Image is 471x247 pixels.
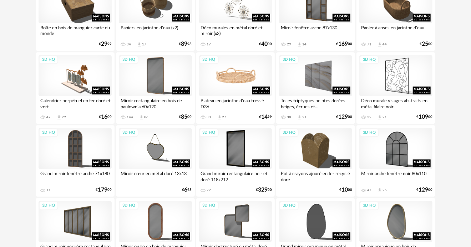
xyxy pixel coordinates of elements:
[302,115,307,119] div: 21
[367,188,371,192] div: 47
[256,188,272,192] div: € 00
[36,125,115,197] a: 3D HQ Grand miroir fenêtre arche 71x180 11 €17900
[377,115,383,120] span: Download icon
[416,115,432,119] div: € 00
[416,188,432,192] div: € 00
[182,188,192,192] div: € 98
[287,42,291,46] div: 29
[96,188,112,192] div: € 00
[336,42,352,46] div: € 00
[383,115,387,119] div: 21
[144,115,148,119] div: 86
[383,188,387,192] div: 25
[196,125,275,197] a: 3D HQ Grand miroir rectangulaire noir et doré 118x212 22 €32900
[199,23,272,38] div: Déco murales en métal doré et miroir (x3)
[39,201,58,210] div: 3D HQ
[199,128,219,137] div: 3D HQ
[360,128,379,137] div: 3D HQ
[199,55,219,64] div: 3D HQ
[119,201,138,210] div: 3D HQ
[127,42,131,46] div: 34
[199,169,272,183] div: Grand miroir rectangulaire noir et doré 118x212
[62,115,66,119] div: 29
[338,42,348,46] span: 169
[184,188,188,192] span: 6
[199,96,272,110] div: Plateau en jacinthe d'eau tressé D36
[101,115,107,119] span: 16
[119,128,138,137] div: 3D HQ
[279,23,352,38] div: Miroir fenêtre arche 87x130
[46,115,51,119] div: 47
[356,52,435,124] a: 3D HQ Déco murale visages abstraits en métal filaire noir... 32 Download icon 21 €10900
[39,23,112,38] div: Boîte en bois de manguier carte du monde
[279,55,299,64] div: 3D HQ
[367,115,371,119] div: 32
[222,115,227,119] div: 27
[119,96,192,110] div: Miroir rectangulaire en bois de paulownia 60x120
[297,42,302,47] span: Download icon
[422,42,428,46] span: 25
[360,201,379,210] div: 3D HQ
[420,42,432,46] div: € 00
[339,188,352,192] div: € 00
[377,42,383,47] span: Download icon
[259,42,272,46] div: € 00
[217,115,222,120] span: Download icon
[419,188,428,192] span: 129
[99,115,112,119] div: € 00
[276,52,355,124] a: 3D HQ Toiles triptyques peintes dorées, beiges, écrues et... 38 Download icon 21 €12900
[279,128,299,137] div: 3D HQ
[367,42,371,46] div: 71
[287,115,291,119] div: 38
[139,115,144,120] span: Download icon
[356,125,435,197] a: 3D HQ Miroir arche fenêtre noir 80x110 47 Download icon 25 €12900
[179,115,192,119] div: € 00
[56,115,62,120] span: Download icon
[261,42,268,46] span: 40
[419,115,428,119] span: 109
[196,52,275,124] a: 3D HQ Plateau en jacinthe d'eau tressé D36 33 Download icon 27 €1499
[276,125,355,197] a: 3D HQ Pot à crayons ajouré en fer recyclé doré €1000
[142,42,146,46] div: 17
[119,55,138,64] div: 3D HQ
[359,169,432,183] div: Miroir arche fenêtre noir 80x110
[279,96,352,110] div: Toiles triptyques peintes dorées, beiges, écrues et...
[302,42,307,46] div: 14
[207,188,211,192] div: 22
[259,115,272,119] div: € 99
[360,55,379,64] div: 3D HQ
[116,52,195,124] a: 3D HQ Miroir rectangulaire en bois de paulownia 60x120 144 Download icon 86 €8500
[137,42,142,47] span: Download icon
[336,115,352,119] div: € 00
[383,42,387,46] div: 44
[181,115,188,119] span: 85
[377,188,383,193] span: Download icon
[119,23,192,38] div: Paniers en jacinthe d'eau (x2)
[359,96,432,110] div: Déco murale visages abstraits en métal filaire noir...
[99,42,112,46] div: € 99
[98,188,107,192] span: 179
[207,42,211,46] div: 17
[127,115,133,119] div: 144
[359,23,432,38] div: Panier à anses en jacinthe d'eau
[297,115,302,120] span: Download icon
[258,188,268,192] span: 329
[338,115,348,119] span: 129
[207,115,211,119] div: 33
[181,42,188,46] span: 89
[261,115,268,119] span: 14
[279,169,352,183] div: Pot à crayons ajouré en fer recyclé doré
[199,201,219,210] div: 3D HQ
[39,128,58,137] div: 3D HQ
[39,169,112,183] div: Grand miroir fenêtre arche 71x180
[119,169,192,183] div: Miroir cœur en métal doré 13x13
[341,188,348,192] span: 10
[116,125,195,197] a: 3D HQ Miroir cœur en métal doré 13x13 €698
[39,55,58,64] div: 3D HQ
[46,188,51,192] div: 11
[101,42,107,46] span: 29
[179,42,192,46] div: € 98
[39,96,112,110] div: Calendrier perpétuel en fer doré et vert
[36,52,115,124] a: 3D HQ Calendrier perpétuel en fer doré et vert 47 Download icon 29 €1600
[279,201,299,210] div: 3D HQ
